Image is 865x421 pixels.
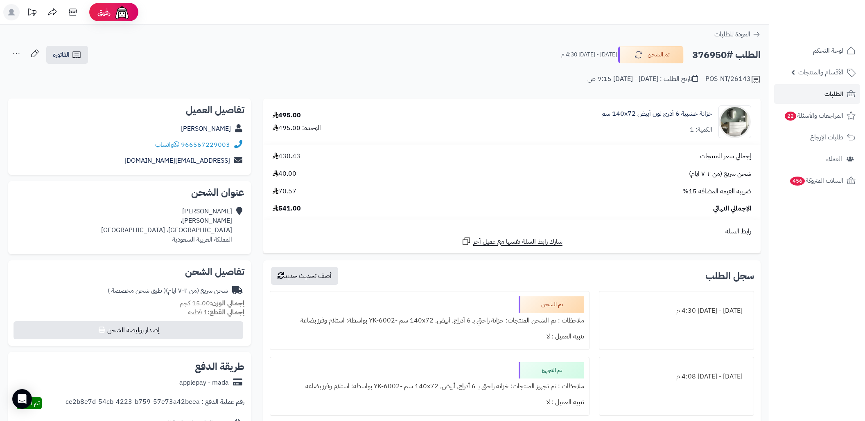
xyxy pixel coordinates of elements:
[273,123,321,133] div: الوحدة: 495.00
[188,307,244,317] small: 1 قطعة
[682,187,751,196] span: ضريبة القيمة المضافة 15%
[784,111,797,121] span: 22
[774,149,860,169] a: العملاء
[790,176,806,186] span: 456
[810,132,843,143] span: طلبات الإرجاع
[798,67,843,78] span: الأقسام والمنتجات
[179,378,229,387] div: applepay - mada
[714,29,761,39] a: العودة للطلبات
[275,378,584,394] div: ملاحظات : تم تجهيز المنتجات: خزانة راحتي بـ 6 أدراج, أبيض, ‎140x72 سم‏ -YK-6002 بواسطة: استلام وف...
[273,152,300,161] span: 430.43
[108,286,228,296] div: شحن سريع (من ٢-٧ ايام)
[101,207,232,244] div: [PERSON_NAME] [PERSON_NAME]، [GEOGRAPHIC_DATA]، [GEOGRAPHIC_DATA] المملكة العربية السعودية
[108,286,166,296] span: ( طرق شحن مخصصة )
[774,84,860,104] a: الطلبات
[519,296,584,313] div: تم الشحن
[824,88,843,100] span: الطلبات
[519,362,584,378] div: تم التجهيز
[461,236,562,246] a: شارك رابط السلة نفسها مع عميل آخر
[774,106,860,125] a: المراجعات والأسئلة22
[784,110,843,121] span: المراجعات والأسئلة
[705,74,761,84] div: POS-NT/26143
[719,105,751,138] img: 1746709299-1702541934053-68567865785768-1000x1000-90x90.jpg
[809,6,857,23] img: logo-2.png
[705,271,754,281] h3: سجل الطلب
[180,298,244,308] small: 15.00 كجم
[22,4,42,22] a: تحديثات المنصة
[275,394,584,410] div: تنبيه العميل : لا
[813,45,843,56] span: لوحة التحكم
[692,47,761,63] h2: الطلب #376950
[15,188,244,197] h2: عنوان الشحن
[273,204,301,213] span: 541.00
[65,397,244,409] div: رقم عملية الدفع : ce2b8e7d-54cb-4223-b759-57e73a42beea
[273,169,296,179] span: 40.00
[181,124,231,134] a: [PERSON_NAME]
[275,313,584,329] div: ملاحظات : تم الشحن المنتجات: خزانة راحتي بـ 6 أدراج, أبيض, ‎140x72 سم‏ -YK-6002 بواسطة: استلام وف...
[601,109,712,119] a: خزانة خشبية 6 أدرج لون أبيض 140x72 سم
[826,153,842,165] span: العملاء
[210,298,244,308] strong: إجمالي الوزن:
[713,204,751,213] span: الإجمالي النهائي
[618,46,684,63] button: تم الشحن
[14,321,243,339] button: إصدار بوليصة الشحن
[271,267,338,285] button: أضف تحديث جديد
[714,29,750,39] span: العودة للطلبات
[46,46,88,64] a: الفاتورة
[561,51,617,59] small: [DATE] - [DATE] 4:30 م
[774,41,860,60] a: لوحة التحكم
[97,7,111,17] span: رفيق
[195,362,244,372] h2: طريقة الدفع
[587,74,698,84] div: تاريخ الطلب : [DATE] - [DATE] 9:15 ص
[53,50,70,60] span: الفاتورة
[690,125,712,134] div: الكمية: 1
[273,111,301,120] div: 495.00
[124,156,230,166] a: [EMAIL_ADDRESS][DOMAIN_NAME]
[275,329,584,345] div: تنبيه العميل : لا
[604,303,749,319] div: [DATE] - [DATE] 4:30 م
[689,169,751,179] span: شحن سريع (من ٢-٧ ايام)
[700,152,751,161] span: إجمالي سعر المنتجات
[774,171,860,190] a: السلات المتروكة456
[15,267,244,277] h2: تفاصيل الشحن
[604,369,749,385] div: [DATE] - [DATE] 4:08 م
[267,227,757,236] div: رابط السلة
[15,105,244,115] h2: تفاصيل العميل
[155,140,179,150] a: واتساب
[774,128,860,147] a: طلبات الإرجاع
[789,175,843,186] span: السلات المتروكة
[12,389,32,409] div: Open Intercom Messenger
[273,187,296,196] span: 70.57
[114,4,130,20] img: ai-face.png
[181,140,230,150] a: 966567229003
[473,237,562,246] span: شارك رابط السلة نفسها مع عميل آخر
[208,307,244,317] strong: إجمالي القطع:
